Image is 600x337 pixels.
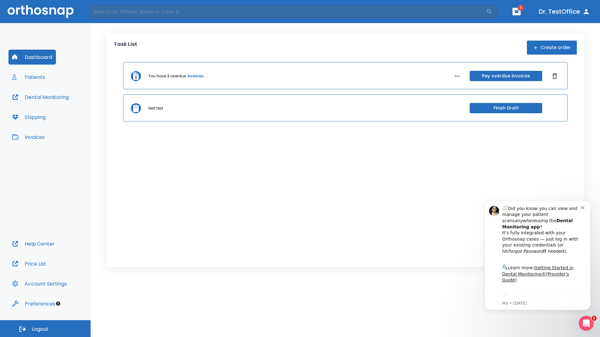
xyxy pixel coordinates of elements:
[8,50,56,65] button: Dashboard
[8,70,49,85] button: Patients
[27,106,106,111] p: Message from Ma, sent 5w ago
[8,256,50,271] button: Price List
[27,98,106,130] div: Download the app: | ​ Let us know if you need help getting started!
[470,103,542,113] button: Finish Draft
[527,41,577,55] button: Create order
[536,6,592,17] button: Dr. TestOffice
[475,195,600,314] iframe: Intercom notifications message
[470,71,542,81] button: Pay overdue invoices
[592,316,597,321] span: 1
[8,90,72,105] button: Dental Monitoring
[32,326,48,333] span: Logout
[8,276,71,291] button: Account Settings
[8,296,59,311] button: Preferences
[579,316,594,331] iframe: Intercom live chat
[148,73,186,79] p: You have 3 overdue
[55,301,61,306] div: Tooltip anchor
[114,41,137,55] p: Task List
[148,105,163,111] p: test test
[517,5,524,11] span: 1
[8,110,49,125] button: Shipping
[8,236,58,251] button: Help Center
[187,73,203,79] a: invoices
[550,71,560,81] button: Dismiss
[7,5,74,18] img: Orthosnap
[89,5,486,18] input: Search by Patient Name or Case #
[106,10,111,15] button: Dismiss notification
[27,100,83,111] a: App Store
[8,129,48,144] button: Invoices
